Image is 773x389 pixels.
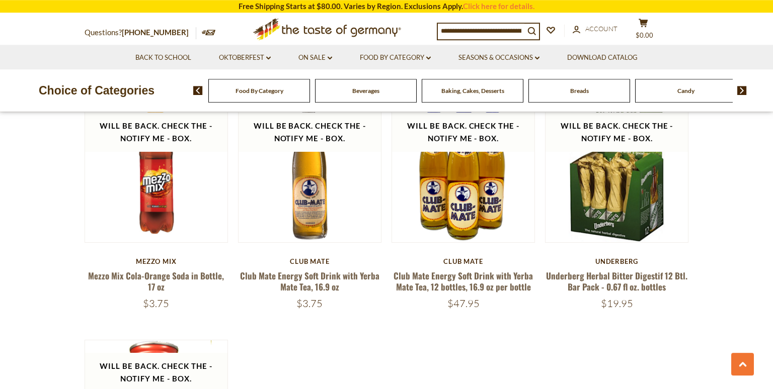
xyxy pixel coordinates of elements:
[441,87,504,94] a: Baking, Cakes, Desserts
[143,297,169,310] span: $3.75
[193,86,203,95] img: previous arrow
[360,52,431,63] a: Food By Category
[298,52,332,63] a: On Sale
[85,257,228,265] div: Mezzo Mix
[463,2,534,11] a: Click here for details.
[236,87,283,94] a: Food By Category
[458,52,539,63] a: Seasons & Occasions
[737,86,747,95] img: next arrow
[219,52,271,63] a: Oktoberfest
[122,28,189,37] a: [PHONE_NUMBER]
[585,25,617,33] span: Account
[135,52,191,63] a: Back to School
[447,297,480,310] span: $47.95
[296,297,323,310] span: $3.75
[238,257,381,265] div: Club Mate
[85,26,196,39] p: Questions?
[239,100,381,242] img: Club Mate Energy Soft Drink with Yerba Mate Tea, 16.9 oz
[573,24,617,35] a: Account
[601,297,633,310] span: $19.95
[240,269,379,293] a: Club Mate Energy Soft Drink with Yerba Mate Tea, 16.9 oz
[85,100,227,242] img: Mezzo Mix Cola-Orange Soda in Bottle, 17 oz
[546,100,688,242] img: Underberg Herbal Bitter Digestif 12 Btl. Bar Pack - 0.67 fl oz. bottles
[636,31,653,39] span: $0.00
[392,257,535,265] div: Club Mate
[567,52,638,63] a: Download Catalog
[392,100,534,242] img: Club Mate Energy Soft Drink with Yerba Mate Tea, 12 bottles, 16.9 oz per bottle
[677,87,694,94] a: Candy
[394,269,533,293] a: Club Mate Energy Soft Drink with Yerba Mate Tea, 12 bottles, 16.9 oz per bottle
[545,257,688,265] div: Underberg
[88,269,224,293] a: Mezzo Mix Cola-Orange Soda in Bottle, 17 oz
[546,269,687,293] a: Underberg Herbal Bitter Digestif 12 Btl. Bar Pack - 0.67 fl oz. bottles
[352,87,379,94] a: Beverages
[628,18,658,43] button: $0.00
[570,87,589,94] a: Breads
